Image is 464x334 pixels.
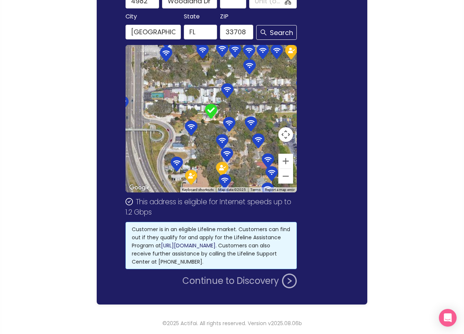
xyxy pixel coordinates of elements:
[220,25,253,39] input: 33708
[278,154,293,168] button: Zoom in
[184,11,200,22] span: State
[278,169,293,184] button: Zoom out
[218,188,246,192] span: Map data ©2025
[256,25,297,40] button: Search
[132,226,290,265] span: Customer is in an eligible Lifeline market. Customers can find out if they qualify for and apply ...
[278,127,293,142] button: Map camera controls
[184,25,217,39] input: FL
[127,183,152,192] img: Google
[265,188,295,192] a: Report a map error
[220,11,228,22] span: ZIP
[439,309,457,327] div: Open Intercom Messenger
[250,188,261,192] a: Terms
[182,274,297,288] button: Continue to Discovery
[161,242,216,249] a: [URL][DOMAIN_NAME]
[126,198,133,205] span: check-circle
[127,183,152,192] a: Open this area in Google Maps (opens a new window)
[182,187,214,192] button: Keyboard shortcuts
[126,25,181,39] input: Saint Petersburg
[126,11,137,22] span: City
[126,197,291,217] span: This address is eligible for Internet speeds up to 1.2 Gbps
